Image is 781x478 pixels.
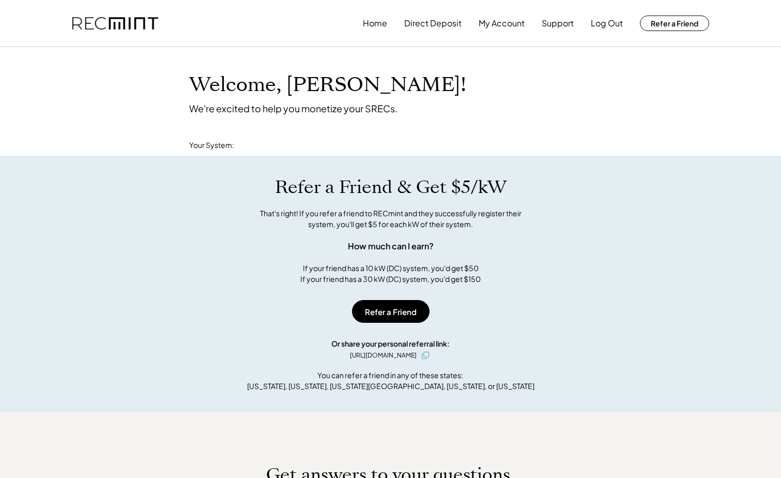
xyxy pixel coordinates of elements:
h1: Refer a Friend & Get $5/kW [275,176,507,198]
button: Log Out [591,13,623,34]
div: Your System: [189,140,234,151]
div: You can refer a friend in any of these states: [US_STATE], [US_STATE], [US_STATE][GEOGRAPHIC_DATA... [247,370,534,392]
button: Support [542,13,574,34]
button: Refer a Friend [640,16,709,31]
button: Refer a Friend [352,300,430,323]
div: Or share your personal referral link: [331,338,450,349]
div: How much can I earn? [348,240,434,252]
div: That's right! If you refer a friend to RECmint and they successfully register their system, you'l... [249,208,533,230]
img: recmint-logotype%403x.png [72,17,158,30]
button: My Account [479,13,525,34]
div: [URL][DOMAIN_NAME] [350,351,417,360]
div: If your friend has a 10 kW (DC) system, you'd get $50 If your friend has a 30 kW (DC) system, you... [300,263,481,285]
h1: Welcome, [PERSON_NAME]! [189,73,466,97]
button: Direct Deposit [404,13,462,34]
button: Home [363,13,387,34]
div: We're excited to help you monetize your SRECs. [189,102,397,114]
button: click to copy [419,349,432,362]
